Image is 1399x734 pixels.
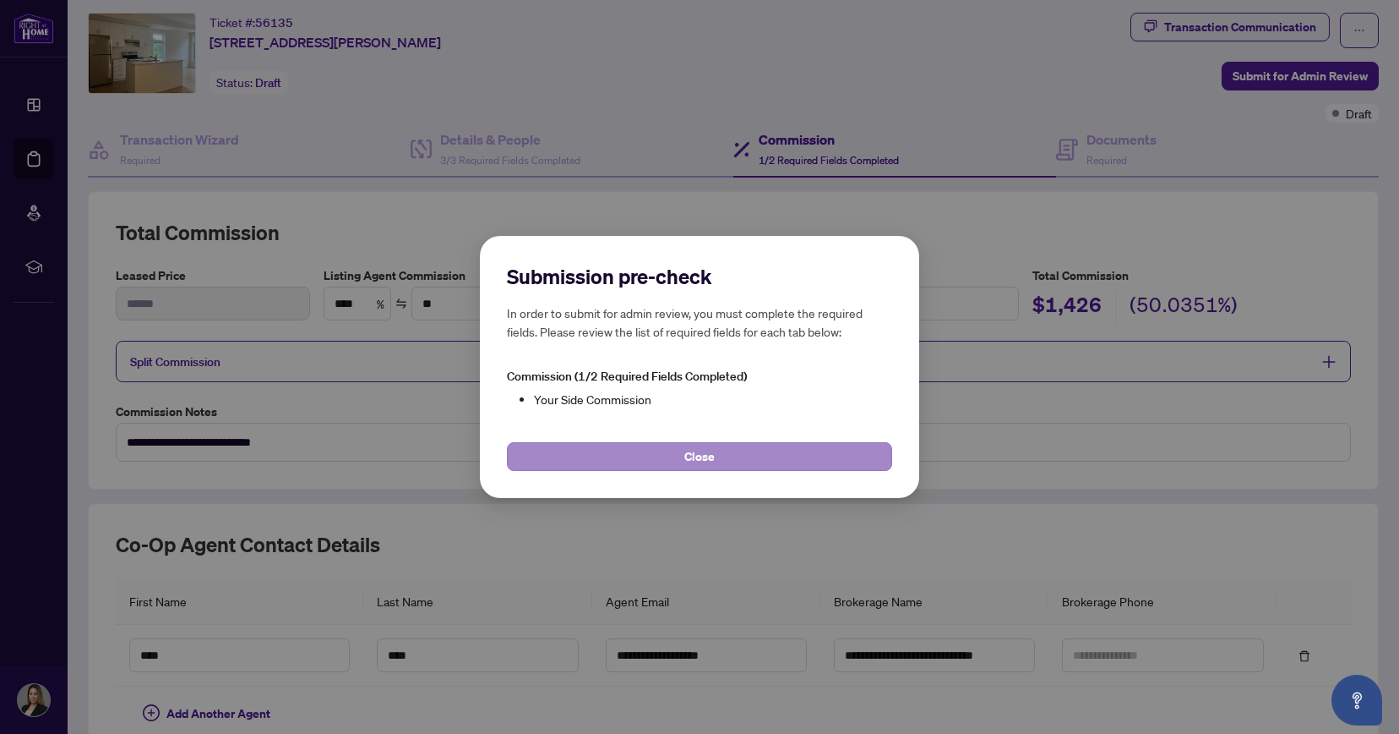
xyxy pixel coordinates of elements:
[507,442,892,471] button: Close
[1331,675,1382,726] button: Open asap
[684,443,715,470] span: Close
[507,263,892,290] h2: Submission pre-check
[507,369,747,384] span: Commission (1/2 Required Fields Completed)
[507,304,892,341] h5: In order to submit for admin review, you must complete the required fields. Please review the lis...
[534,390,892,408] li: Your Side Commission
